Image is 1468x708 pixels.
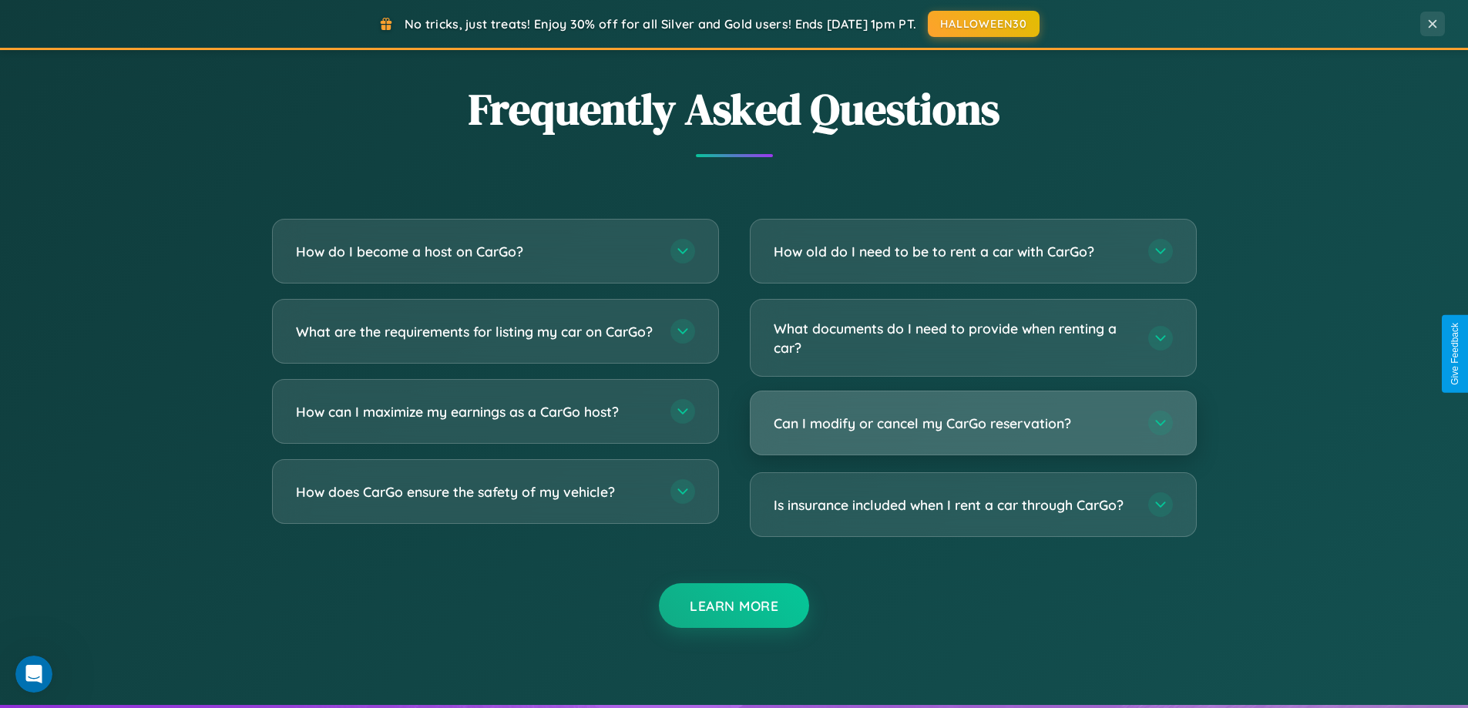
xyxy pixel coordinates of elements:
[296,242,655,261] h3: How do I become a host on CarGo?
[774,414,1133,433] h3: Can I modify or cancel my CarGo reservation?
[296,322,655,341] h3: What are the requirements for listing my car on CarGo?
[774,495,1133,515] h3: Is insurance included when I rent a car through CarGo?
[928,11,1040,37] button: HALLOWEEN30
[296,482,655,502] h3: How does CarGo ensure the safety of my vehicle?
[774,242,1133,261] h3: How old do I need to be to rent a car with CarGo?
[774,319,1133,357] h3: What documents do I need to provide when renting a car?
[15,656,52,693] iframe: Intercom live chat
[659,583,809,628] button: Learn More
[1450,323,1460,385] div: Give Feedback
[296,402,655,421] h3: How can I maximize my earnings as a CarGo host?
[405,16,916,32] span: No tricks, just treats! Enjoy 30% off for all Silver and Gold users! Ends [DATE] 1pm PT.
[272,79,1197,139] h2: Frequently Asked Questions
